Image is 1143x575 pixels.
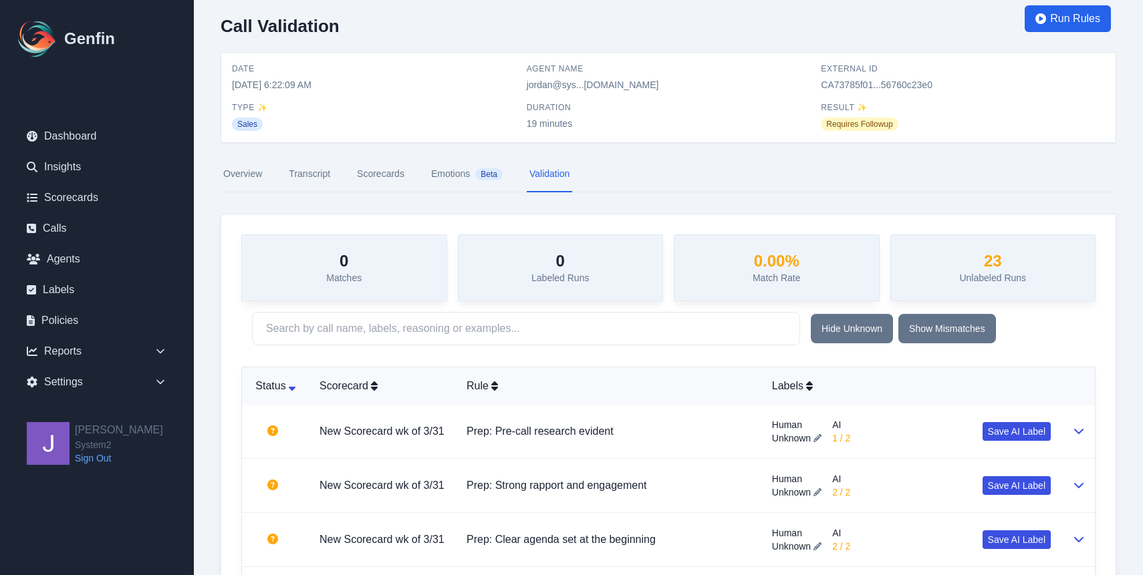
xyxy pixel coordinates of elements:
[286,156,333,192] a: Transcript
[772,378,1051,394] div: Labels
[16,154,178,180] a: Insights
[527,79,659,90] a: jordan@sys...[DOMAIN_NAME]
[898,314,996,343] button: Show Mismatches
[27,422,70,465] img: Jordan Winfield
[983,422,1051,441] button: Save AI Label
[772,418,821,431] span: Human
[753,251,801,271] h3: 0.00 %
[16,215,178,242] a: Calls
[1050,11,1100,27] span: Run Rules
[832,486,850,499] span: 2 / 2
[16,123,178,150] a: Dashboard
[75,422,163,438] h2: [PERSON_NAME]
[16,369,178,395] div: Settings
[232,102,516,113] span: Type ✨
[16,338,178,365] div: Reports
[354,156,407,192] a: Scorecards
[832,526,850,540] span: AI
[232,78,516,91] span: [DATE] 6:22:09 AM
[811,314,893,343] button: Hide Unknown
[983,476,1051,495] button: Save AI Label
[772,486,811,499] span: Unknown
[959,251,1026,271] h3: 23
[428,156,505,192] a: EmotionsBeta
[475,168,503,180] span: Beta
[232,118,263,131] span: Sales
[988,479,1045,492] span: Save AI Label
[988,533,1045,546] span: Save AI Label
[772,431,811,445] span: Unknown
[320,378,445,394] div: Scorecard
[772,526,821,540] span: Human
[1025,5,1111,32] button: Run Rules
[221,156,265,192] a: Overview
[821,78,1105,91] span: CA73785f01...56760c23e0
[527,117,811,130] span: 19 minutes
[252,312,800,345] input: Search by call name, labels, reasoning or examples...
[326,251,362,271] h3: 0
[821,118,898,131] span: Requires Followup
[16,307,178,334] a: Policies
[16,184,178,211] a: Scorecards
[253,378,298,394] div: Status
[232,63,516,74] span: Date
[527,156,572,192] a: Validation
[983,530,1051,549] button: Save AI Label
[221,16,340,36] h2: Call Validation
[772,540,811,553] span: Unknown
[16,246,178,272] a: Agents
[64,28,115,49] h1: Genfin
[531,251,589,271] h3: 0
[467,480,647,491] a: Prep: Strong rapport and engagement
[16,276,178,303] a: Labels
[527,102,811,113] span: Duration
[221,156,1116,192] nav: Tabs
[531,271,589,284] p: Labeled Runs
[467,425,614,437] a: Prep: Pre-call research evident
[75,451,163,465] a: Sign Out
[320,425,444,437] a: New Scorecard wk of 3/31
[821,102,1105,113] span: Result ✨
[832,472,850,486] span: AI
[832,540,850,553] span: 2 / 2
[832,418,850,431] span: AI
[753,271,801,284] p: Match Rate
[320,534,444,545] a: New Scorecard wk of 3/31
[467,378,751,394] div: Rule
[16,17,59,60] img: Logo
[832,431,850,445] span: 1 / 2
[527,63,811,74] span: Agent Name
[959,271,1026,284] p: Unlabeled Runs
[75,438,163,451] span: System2
[467,534,656,545] a: Prep: Clear agenda set at the beginning
[326,271,362,284] p: Matches
[772,472,821,486] span: Human
[821,63,1105,74] span: External ID
[988,425,1045,438] span: Save AI Label
[320,480,444,491] a: New Scorecard wk of 3/31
